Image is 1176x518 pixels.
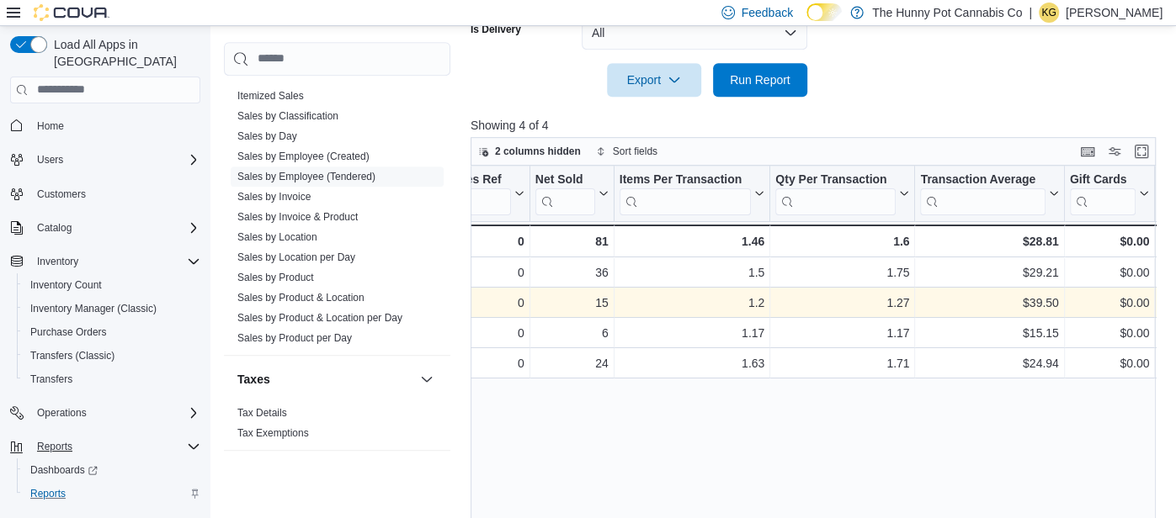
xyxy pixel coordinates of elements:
span: Itemized Sales [237,89,304,103]
span: Inventory [37,255,78,268]
button: Inventory [30,251,85,272]
span: KG [1041,3,1056,23]
button: Sort fields [589,141,664,161]
span: Dark Mode [806,21,807,22]
span: Inventory [30,251,200,272]
span: Sort fields [613,145,657,158]
a: Transfers [24,369,79,389]
span: Home [37,119,64,133]
a: Sales by Product per Day [237,332,352,344]
span: Reports [30,487,66,500]
div: 1.46 [619,231,764,251]
span: 2 columns hidden [495,145,581,158]
a: Sales by Product [237,272,314,283]
button: Customers [3,182,207,206]
button: Export [607,63,701,97]
span: Dashboards [24,460,200,480]
a: Dashboards [17,458,207,482]
button: Home [3,114,207,138]
a: Reports [24,484,72,504]
button: Inventory [3,250,207,273]
span: Sales by Location [237,230,317,244]
p: | [1029,3,1032,23]
span: Catalog [30,218,200,238]
p: Showing 4 of 4 [471,117,1163,134]
button: Taxes [237,371,413,388]
button: Display options [1104,141,1125,161]
button: Transfers [17,367,207,391]
a: Sales by Invoice & Product [237,211,358,223]
a: Itemized Sales [237,90,304,102]
span: Reports [24,484,200,504]
a: Tax Exemptions [237,427,309,439]
button: Catalog [3,216,207,240]
span: Transfers (Classic) [24,346,200,366]
img: Cova [34,4,109,21]
span: Sales by Employee (Tendered) [237,170,375,183]
div: Taxes [224,403,450,450]
a: Sales by Day [237,130,297,142]
span: Sales by Classification [237,109,338,123]
a: Sales by Invoice [237,191,311,203]
span: Run Report [730,71,790,88]
p: The Hunny Pot Cannabis Co [872,3,1022,23]
button: Catalog [30,218,78,238]
span: Purchase Orders [30,325,107,339]
div: Kelsey Gourdine [1039,3,1059,23]
div: 0 [432,231,524,251]
button: Transfers (Classic) [17,344,207,367]
div: $0.00 [1069,231,1149,251]
button: Reports [30,436,79,457]
span: Sales by Location per Day [237,251,355,264]
button: Purchase Orders [17,320,207,344]
button: Users [3,148,207,172]
span: Sales by Product & Location per Day [237,311,402,325]
span: Sales by Employee (Created) [237,150,370,163]
button: Taxes [417,369,437,389]
span: Dashboards [30,463,98,477]
span: Operations [37,406,87,420]
span: Tax Exemptions [237,426,309,440]
a: Transfers (Classic) [24,346,121,366]
a: Customers [30,184,93,204]
span: Transfers [24,369,200,389]
span: Sales by Product per Day [237,331,352,345]
span: Load All Apps in [GEOGRAPHIC_DATA] [47,36,200,70]
div: Sales [224,86,450,355]
span: Tax Details [237,406,287,420]
a: Sales by Location per Day [237,251,355,263]
span: Inventory Count [24,275,200,295]
a: Sales by Product & Location [237,292,365,304]
div: 1.6 [775,231,909,251]
button: Enter fullscreen [1131,141,1152,161]
button: Operations [30,403,93,423]
span: Inventory Manager (Classic) [24,299,200,319]
span: Purchase Orders [24,322,200,342]
span: Reports [37,440,72,453]
a: Sales by Employee (Created) [237,151,370,162]
span: Feedback [742,4,793,21]
span: Catalog [37,221,72,235]
button: 2 columns hidden [471,141,588,161]
button: Inventory Manager (Classic) [17,297,207,320]
button: Reports [17,482,207,505]
span: Customers [37,188,86,201]
span: Sales by Product & Location [237,291,365,304]
a: Sales by Location [237,231,317,243]
a: Inventory Count [24,275,109,295]
span: Inventory Manager (Classic) [30,302,157,315]
input: Dark Mode [806,3,842,21]
span: Users [37,153,63,166]
span: Transfers [30,373,72,386]
span: Customers [30,183,200,204]
button: Keyboard shortcuts [1078,141,1098,161]
button: All [582,16,807,50]
a: Dashboards [24,460,104,480]
label: Is Delivery [471,23,521,36]
h3: Taxes [237,371,270,388]
span: Users [30,150,200,170]
a: Sales by Product & Location per Day [237,312,402,324]
a: Purchase Orders [24,322,114,342]
button: Reports [3,435,207,458]
button: Users [30,150,70,170]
